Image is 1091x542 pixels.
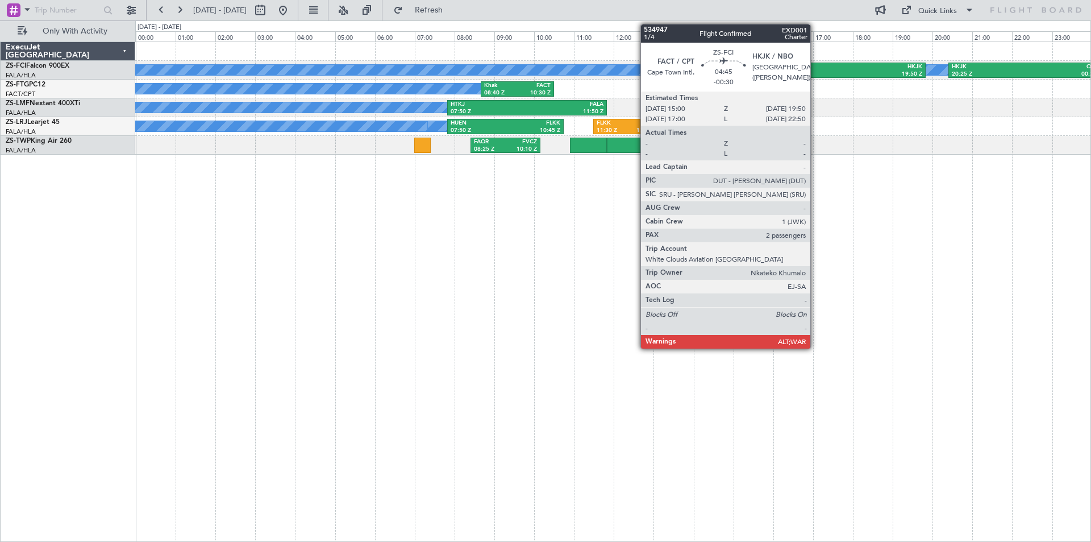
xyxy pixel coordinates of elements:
div: 04:00 [295,31,335,42]
div: 20:00 [932,31,972,42]
div: 09:00 [494,31,534,42]
div: 15:00 [734,31,773,42]
div: FVCZ [506,138,538,146]
div: FVCZ [680,138,713,146]
div: 07:50 Z [451,108,527,116]
div: 10:10 Z [506,146,538,154]
div: 19:00 [893,31,932,42]
div: 08:25 Z [474,146,506,154]
div: FACT [736,63,830,71]
div: 08:00 [455,31,494,42]
div: 11:30 Z [597,127,627,135]
div: 05:00 [335,31,375,42]
div: 11:50 Z [527,108,603,116]
div: FACT [517,82,551,90]
input: Trip Number [35,2,100,19]
a: ZS-FCIFalcon 900EX [6,63,69,69]
div: 13:35 Z [680,146,713,154]
div: 22:00 [1012,31,1052,42]
div: 15:25 Z [713,146,747,154]
div: FAOR [474,138,506,146]
button: Quick Links [896,1,980,19]
div: 14:00 [694,31,734,42]
span: ZS-FTG [6,81,29,88]
div: FLKK [597,119,627,127]
a: FALA/HLA [6,146,36,155]
div: 06:00 [375,31,415,42]
div: 13:00 [653,31,693,42]
div: 10:45 Z [506,127,560,135]
div: FALA [627,119,657,127]
button: Refresh [388,1,456,19]
div: 11:00 [574,31,614,42]
div: 08:40 Z [484,89,518,97]
div: 10:30 Z [517,89,551,97]
div: 20:25 Z [952,71,1027,78]
a: FALA/HLA [6,109,36,117]
div: 03:00 [255,31,295,42]
span: Only With Activity [30,27,120,35]
a: ZS-FTGPC12 [6,81,45,88]
a: FALA/HLA [6,71,36,80]
span: ZS-LMF [6,100,30,107]
button: Only With Activity [13,22,123,40]
div: HKJK [952,63,1027,71]
div: HTKJ [451,101,527,109]
div: 17:00 [813,31,853,42]
a: ZS-TWPKing Air 260 [6,138,72,144]
div: FALA [527,101,603,109]
span: [DATE] - [DATE] [193,5,247,15]
span: ZS-TWP [6,138,31,144]
span: ZS-FCI [6,63,26,69]
div: 01:00 [176,31,215,42]
div: 12:00 [614,31,653,42]
a: ZS-LRJLearjet 45 [6,119,60,126]
div: 21:00 [972,31,1012,42]
div: 00:00 [136,31,176,42]
div: 10:00 [534,31,574,42]
span: Refresh [405,6,453,14]
div: HKJK [829,63,922,71]
div: [DATE] - [DATE] [138,23,181,32]
div: FLKK [506,119,560,127]
span: ZS-LRJ [6,119,27,126]
div: Quick Links [918,6,957,17]
div: 07:50 Z [451,127,505,135]
div: HUEN [451,119,505,127]
div: 13:10 Z [627,127,657,135]
a: FALA/HLA [6,127,36,136]
div: 15:00 Z [736,71,830,78]
div: 16:00 [773,31,813,42]
div: 07:00 [415,31,455,42]
a: FACT/CPT [6,90,35,98]
div: 02:00 [215,31,255,42]
div: Khak [484,82,518,90]
a: ZS-LMFNextant 400XTi [6,100,80,107]
div: FALA [713,138,747,146]
div: 18:00 [853,31,893,42]
div: 19:50 Z [829,71,922,78]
